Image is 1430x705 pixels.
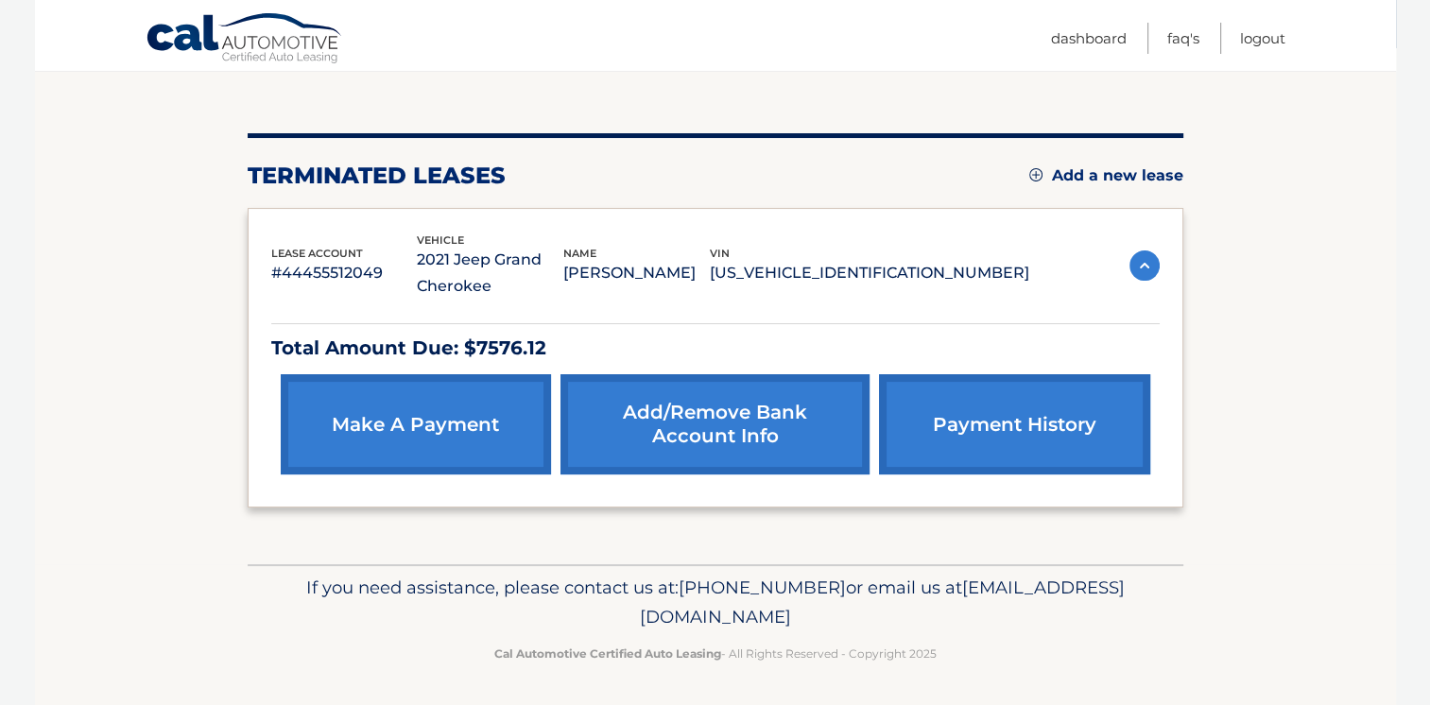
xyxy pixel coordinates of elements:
[271,247,363,260] span: lease account
[271,332,1160,365] p: Total Amount Due: $7576.12
[1167,23,1199,54] a: FAQ's
[1129,250,1160,281] img: accordion-active.svg
[710,260,1029,286] p: [US_VEHICLE_IDENTIFICATION_NUMBER]
[1029,166,1183,185] a: Add a new lease
[710,247,730,260] span: vin
[1029,168,1042,181] img: add.svg
[563,247,596,260] span: name
[417,247,563,300] p: 2021 Jeep Grand Cherokee
[248,162,506,190] h2: terminated leases
[260,644,1171,663] p: - All Rights Reserved - Copyright 2025
[563,260,710,286] p: [PERSON_NAME]
[879,374,1149,474] a: payment history
[494,646,721,661] strong: Cal Automotive Certified Auto Leasing
[271,260,418,286] p: #44455512049
[1240,23,1285,54] a: Logout
[260,573,1171,633] p: If you need assistance, please contact us at: or email us at
[560,374,870,474] a: Add/Remove bank account info
[679,576,846,598] span: [PHONE_NUMBER]
[417,233,464,247] span: vehicle
[146,12,344,67] a: Cal Automotive
[1051,23,1127,54] a: Dashboard
[281,374,551,474] a: make a payment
